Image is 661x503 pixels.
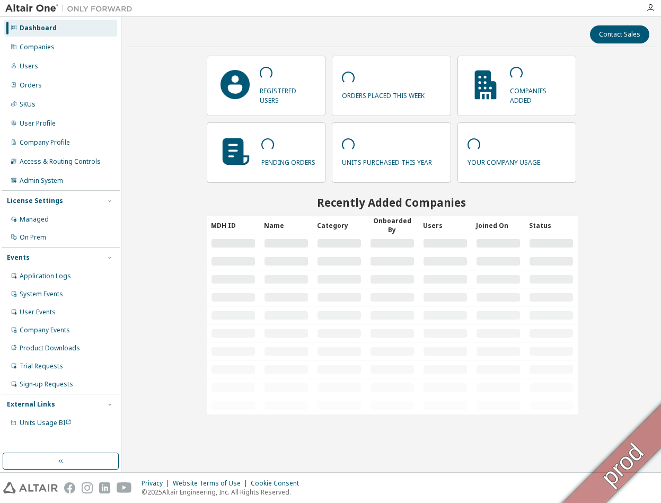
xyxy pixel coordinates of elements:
[20,272,71,280] div: Application Logs
[82,482,93,493] img: instagram.svg
[20,138,70,147] div: Company Profile
[64,482,75,493] img: facebook.svg
[590,25,649,43] button: Contact Sales
[211,217,255,234] div: MDH ID
[173,479,251,488] div: Website Terms of Use
[20,100,36,109] div: SKUs
[7,400,55,409] div: External Links
[5,3,138,14] img: Altair One
[7,197,63,205] div: License Settings
[264,217,309,234] div: Name
[261,155,315,167] p: pending orders
[423,217,468,234] div: Users
[20,344,80,352] div: Product Downloads
[476,217,521,234] div: Joined On
[510,83,567,104] p: companies added
[3,482,58,493] img: altair_logo.svg
[20,326,70,334] div: Company Events
[20,62,38,70] div: Users
[342,155,432,167] p: units purchased this year
[20,308,56,316] div: User Events
[20,290,63,298] div: System Events
[370,216,415,234] div: Onboarded By
[20,418,72,427] span: Units Usage BI
[20,81,42,90] div: Orders
[20,157,101,166] div: Access & Routing Controls
[20,24,57,32] div: Dashboard
[20,380,73,389] div: Sign-up Requests
[20,177,63,185] div: Admin System
[20,119,56,128] div: User Profile
[20,43,55,51] div: Companies
[117,482,132,493] img: youtube.svg
[142,479,173,488] div: Privacy
[260,83,315,104] p: registered users
[20,233,46,242] div: On Prem
[317,217,362,234] div: Category
[468,155,540,167] p: your company usage
[529,217,574,234] div: Status
[7,253,30,262] div: Events
[251,479,305,488] div: Cookie Consent
[207,196,577,209] h2: Recently Added Companies
[142,488,305,497] p: © 2025 Altair Engineering, Inc. All Rights Reserved.
[342,88,425,100] p: orders placed this week
[20,362,63,370] div: Trial Requests
[20,215,49,224] div: Managed
[99,482,110,493] img: linkedin.svg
